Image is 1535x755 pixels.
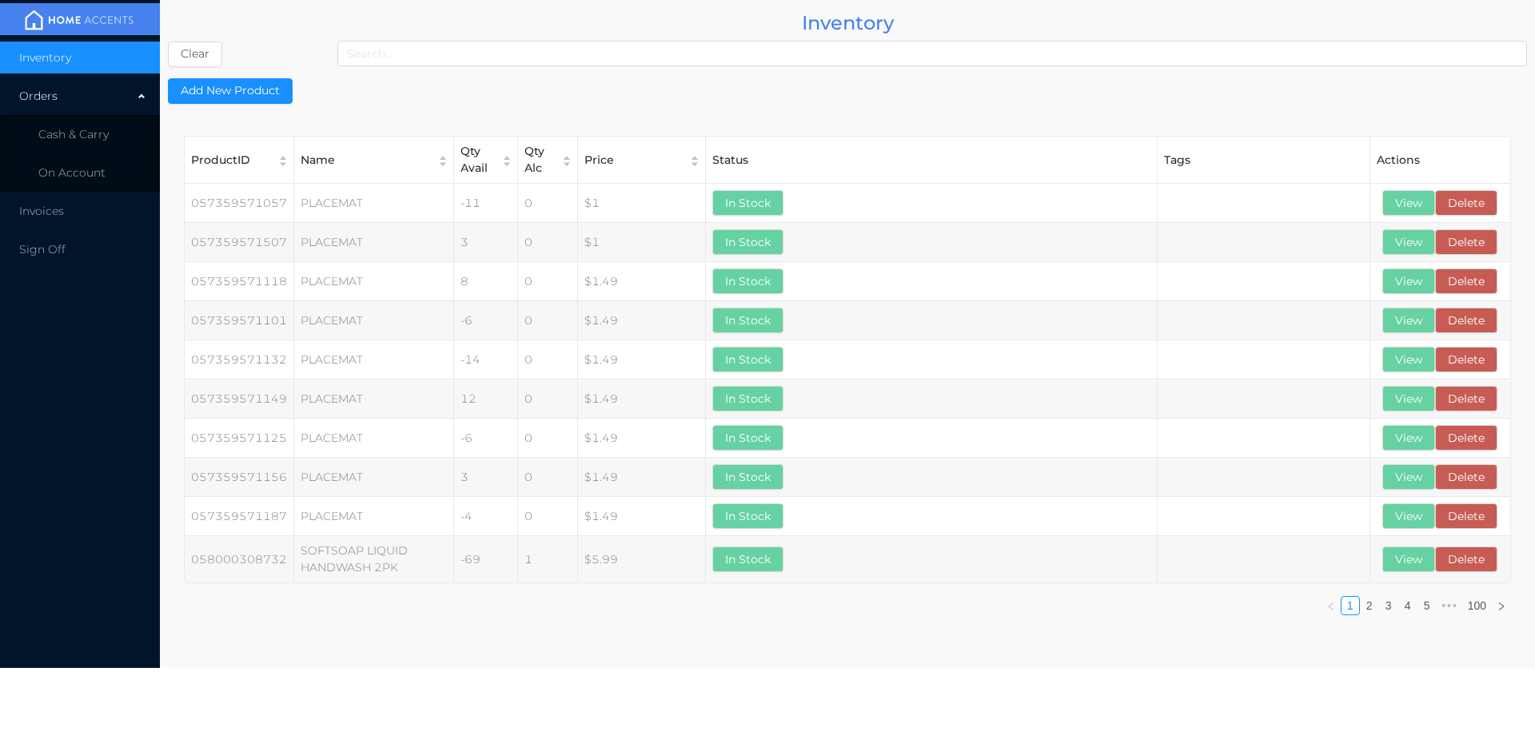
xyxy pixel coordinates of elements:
button: View [1382,425,1435,451]
button: Delete [1435,425,1497,451]
button: View [1382,503,1435,529]
li: 4 [1398,596,1417,615]
td: -69 [454,536,518,583]
button: Delete [1435,347,1497,372]
button: Add New Product [168,78,293,104]
td: PLACEMAT [294,497,454,536]
button: Clear [168,42,222,67]
td: 0 [518,223,578,262]
button: View [1382,464,1435,490]
button: Delete [1435,308,1497,333]
td: PLACEMAT [294,419,454,458]
button: Delete [1435,268,1497,294]
span: Invoices [19,204,64,218]
span: Sign Off [19,242,66,256]
td: $1.49 [578,419,706,458]
button: In Stock [712,386,783,411]
td: 057359571507 [185,223,294,262]
li: Next 5 Pages [1437,596,1462,615]
li: Previous Page [1322,596,1341,615]
i: icon: left [1326,602,1336,611]
div: Qty Avail [460,143,493,177]
img: mainBanner [19,8,139,32]
button: Delete [1435,503,1497,529]
i: icon: caret-up [278,153,289,157]
div: Actions [1377,152,1504,169]
i: icon: caret-down [278,160,289,163]
button: In Stock [712,308,783,333]
td: 057359571149 [185,379,294,419]
span: On Account [38,165,106,180]
i: icon: caret-down [502,160,512,163]
div: Status [712,152,1150,169]
td: SOFTSOAP LIQUID HANDWASH 2PK [294,536,454,583]
a: 100 [1468,599,1486,612]
td: 058000308732 [185,536,294,583]
td: 3 [454,458,518,497]
div: Name [301,152,429,169]
button: In Stock [712,268,783,294]
td: 8 [454,262,518,301]
td: 0 [518,262,578,301]
td: 057359571101 [185,301,294,340]
button: Delete [1435,190,1497,216]
input: Search... [337,41,1527,66]
td: 057359571125 [185,419,294,458]
button: View [1382,190,1435,216]
i: icon: caret-down [438,160,449,163]
button: In Stock [712,464,783,490]
td: 0 [518,379,578,419]
button: In Stock [712,546,783,572]
a: 4 [1405,599,1411,612]
td: PLACEMAT [294,458,454,497]
td: $1.49 [578,497,706,536]
td: -6 [454,419,518,458]
button: View [1382,546,1435,572]
button: Delete [1435,229,1497,255]
div: Sort [501,153,512,167]
td: 057359571187 [185,497,294,536]
li: 2 [1360,596,1379,615]
div: Price [584,152,681,169]
td: 057359571118 [185,262,294,301]
td: 0 [518,458,578,497]
li: 5 [1417,596,1437,615]
button: Delete [1435,386,1497,411]
td: PLACEMAT [294,301,454,340]
span: Cash & Carry [38,127,109,141]
td: PLACEMAT [294,223,454,262]
td: 1 [518,536,578,583]
a: 1 [1347,599,1354,612]
td: 0 [518,184,578,223]
li: 100 [1462,596,1492,615]
td: $1.49 [578,458,706,497]
li: 3 [1379,596,1398,615]
td: 0 [518,301,578,340]
div: Sort [561,153,572,167]
i: icon: caret-up [562,153,572,157]
td: $5.99 [578,536,706,583]
button: View [1382,268,1435,294]
td: PLACEMAT [294,184,454,223]
button: Delete [1435,546,1497,572]
button: View [1382,386,1435,411]
td: PLACEMAT [294,262,454,301]
button: View [1382,308,1435,333]
td: $1.49 [578,379,706,419]
td: PLACEMAT [294,379,454,419]
span: ••• [1437,596,1462,615]
div: Sort [437,153,449,167]
td: $1.49 [578,301,706,340]
td: $1 [578,184,706,223]
td: -11 [454,184,518,223]
a: 5 [1424,599,1430,612]
button: In Stock [712,347,783,372]
td: 057359571057 [185,184,294,223]
button: In Stock [712,190,783,216]
li: 1 [1341,596,1360,615]
td: $1.49 [578,262,706,301]
td: PLACEMAT [294,340,454,379]
td: -4 [454,497,518,536]
button: In Stock [712,425,783,451]
td: -6 [454,301,518,340]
